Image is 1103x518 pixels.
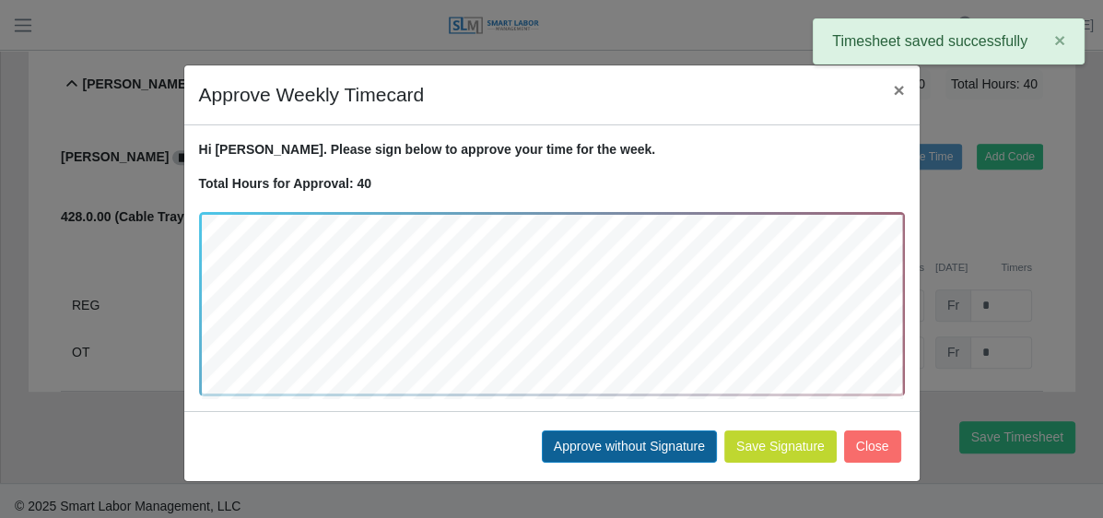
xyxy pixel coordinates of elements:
button: Close [878,65,919,114]
span: × [893,79,904,100]
span: × [1054,29,1065,51]
div: Timesheet saved successfully [813,18,1085,65]
button: Save Signature [724,430,837,463]
h4: Approve Weekly Timecard [199,80,425,110]
strong: Hi [PERSON_NAME]. Please sign below to approve your time for the week. [199,142,656,157]
button: Approve without Signature [542,430,717,463]
strong: Total Hours for Approval: 40 [199,176,371,191]
button: Close [844,430,901,463]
